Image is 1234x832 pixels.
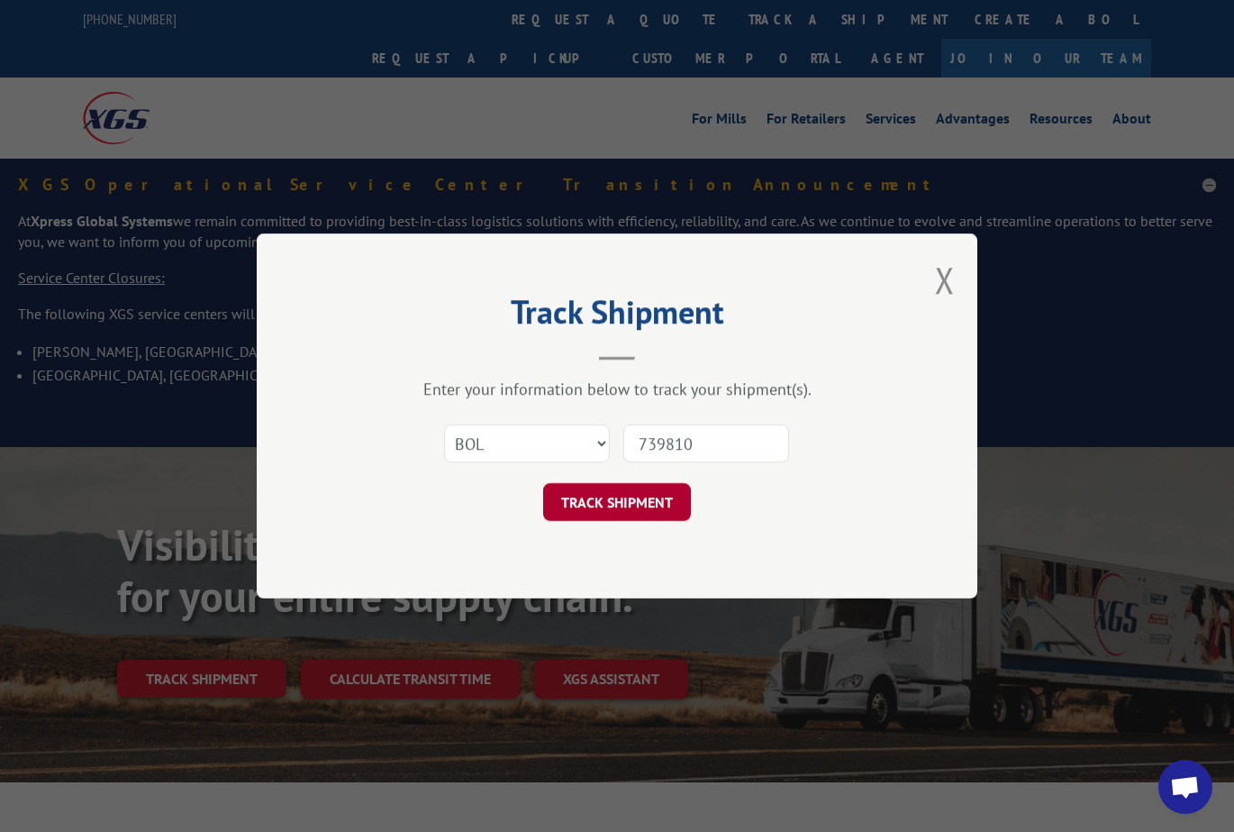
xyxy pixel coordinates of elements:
input: Number(s) [623,425,789,462]
h2: Track Shipment [347,299,887,334]
button: TRACK SHIPMENT [543,483,691,521]
div: Enter your information below to track your shipment(s). [347,379,887,399]
a: Open chat [1158,760,1212,814]
button: Close modal [935,256,955,304]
